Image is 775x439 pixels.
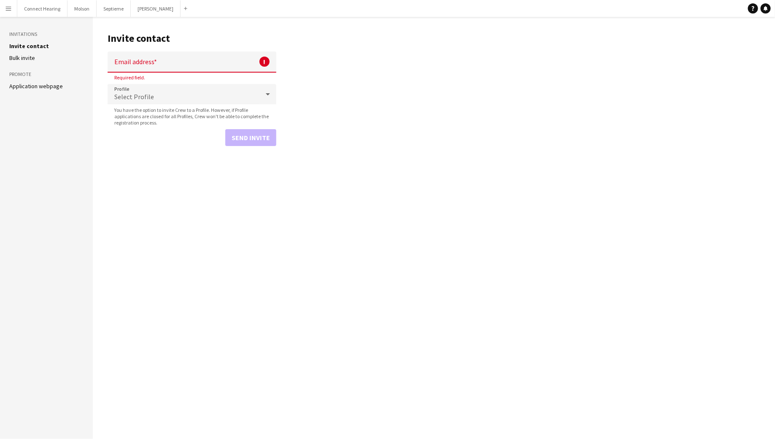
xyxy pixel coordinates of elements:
h3: Promote [9,70,84,78]
span: Select Profile [114,92,154,101]
span: Required field. [108,74,152,81]
button: Molson [68,0,97,17]
button: [PERSON_NAME] [131,0,181,17]
h3: Invitations [9,30,84,38]
button: Septieme [97,0,131,17]
h1: Invite contact [108,32,276,45]
a: Application webpage [9,82,63,90]
button: Connect Hearing [17,0,68,17]
a: Invite contact [9,42,49,50]
span: You have the option to invite Crew to a Profile. However, if Profile applications are closed for ... [108,107,276,126]
a: Bulk invite [9,54,35,62]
